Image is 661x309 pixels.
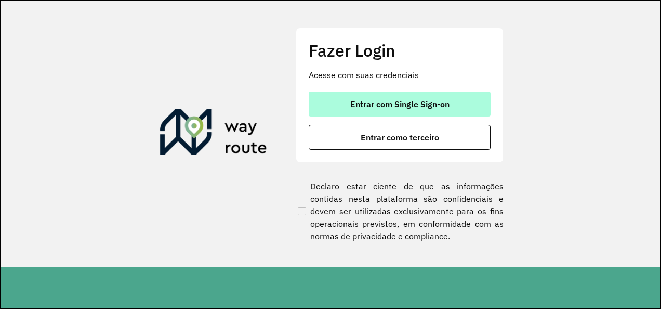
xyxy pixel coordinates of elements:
label: Declaro estar ciente de que as informações contidas nesta plataforma são confidenciais e devem se... [296,180,504,242]
span: Entrar com Single Sign-on [350,100,450,108]
span: Entrar como terceiro [361,133,439,141]
p: Acesse com suas credenciais [309,69,491,81]
h2: Fazer Login [309,41,491,60]
button: button [309,125,491,150]
button: button [309,92,491,117]
img: Roteirizador AmbevTech [160,109,267,159]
